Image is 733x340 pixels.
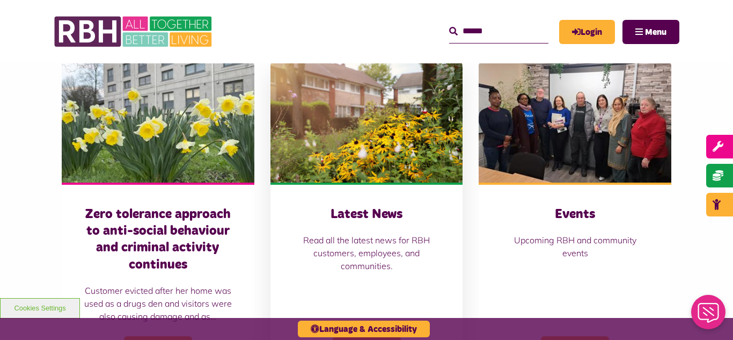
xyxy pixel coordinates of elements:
img: RBH [54,11,215,53]
img: Freehold [62,62,254,183]
p: Read all the latest news for RBH customers, employees, and communities. [292,234,442,272]
a: MyRBH [559,20,615,44]
img: Group photo of customers and colleagues at Spotland Community Centre [479,62,671,183]
button: Language & Accessibility [298,321,430,337]
p: Upcoming RBH and community events [500,234,650,259]
span: Menu [645,28,666,37]
img: SAZ MEDIA RBH HOUSING4 [270,62,463,183]
button: Navigation [622,20,679,44]
h3: Zero tolerance approach to anti-social behaviour and criminal activity continues [83,206,233,273]
h3: Latest News [292,206,442,223]
iframe: Netcall Web Assistant for live chat [685,292,733,340]
p: Customer evicted after her home was used as a drugs den and visitors were also causing damage and... [83,284,233,323]
input: Search [449,20,548,43]
h3: Events [500,206,650,223]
